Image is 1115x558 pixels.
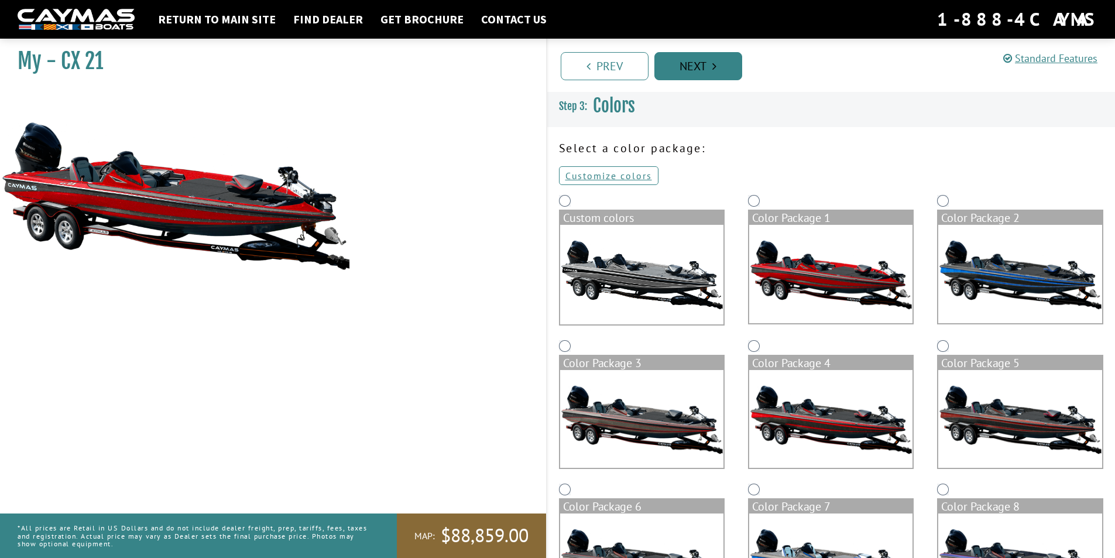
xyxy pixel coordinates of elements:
[1003,52,1097,65] a: Standard Features
[749,499,912,514] div: Color Package 7
[654,52,742,80] a: Next
[749,225,912,323] img: color_package_332.png
[938,225,1102,323] img: color_package_333.png
[397,514,546,558] a: MAP:$88,859.00
[18,48,517,74] h1: My - CX 21
[938,499,1102,514] div: Color Package 8
[375,12,469,27] a: Get Brochure
[938,370,1102,468] img: color_package_336.png
[937,6,1097,32] div: 1-888-4CAYMAS
[287,12,369,27] a: Find Dealer
[559,166,658,185] a: Customize colors
[749,211,912,225] div: Color Package 1
[152,12,282,27] a: Return to main site
[18,518,370,553] p: *All prices are Retail in US Dollars and do not include dealer freight, prep, tariffs, fees, taxe...
[749,356,912,370] div: Color Package 4
[749,370,912,468] img: color_package_335.png
[414,530,435,542] span: MAP:
[561,52,649,80] a: Prev
[938,211,1102,225] div: Color Package 2
[560,499,723,514] div: Color Package 6
[18,9,135,30] img: white-logo-c9c8dbefe5ff5ceceb0f0178aa75bf4bb51f6bca0971e226c86eb53dfe498488.png
[938,356,1102,370] div: Color Package 5
[560,225,723,324] img: cx-Base-Layer.png
[475,12,553,27] a: Contact Us
[560,211,723,225] div: Custom colors
[560,356,723,370] div: Color Package 3
[560,370,723,468] img: color_package_334.png
[441,523,529,548] span: $88,859.00
[559,139,1104,157] p: Select a color package:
